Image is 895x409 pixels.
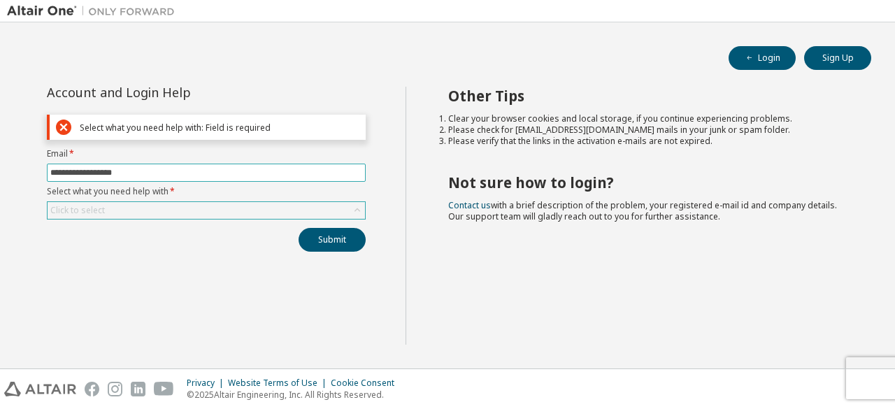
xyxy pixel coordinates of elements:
[804,46,871,70] button: Sign Up
[448,87,847,105] h2: Other Tips
[131,382,145,396] img: linkedin.svg
[50,205,105,216] div: Click to select
[47,186,366,197] label: Select what you need help with
[47,148,366,159] label: Email
[299,228,366,252] button: Submit
[448,173,847,192] h2: Not sure how to login?
[4,382,76,396] img: altair_logo.svg
[448,199,837,222] span: with a brief description of the problem, your registered e-mail id and company details. Our suppo...
[154,382,174,396] img: youtube.svg
[187,389,403,401] p: © 2025 Altair Engineering, Inc. All Rights Reserved.
[448,199,491,211] a: Contact us
[7,4,182,18] img: Altair One
[48,202,365,219] div: Click to select
[448,113,847,124] li: Clear your browser cookies and local storage, if you continue experiencing problems.
[448,136,847,147] li: Please verify that the links in the activation e-mails are not expired.
[448,124,847,136] li: Please check for [EMAIL_ADDRESS][DOMAIN_NAME] mails in your junk or spam folder.
[729,46,796,70] button: Login
[228,378,331,389] div: Website Terms of Use
[47,87,302,98] div: Account and Login Help
[80,122,359,133] div: Select what you need help with: Field is required
[108,382,122,396] img: instagram.svg
[85,382,99,396] img: facebook.svg
[187,378,228,389] div: Privacy
[331,378,403,389] div: Cookie Consent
